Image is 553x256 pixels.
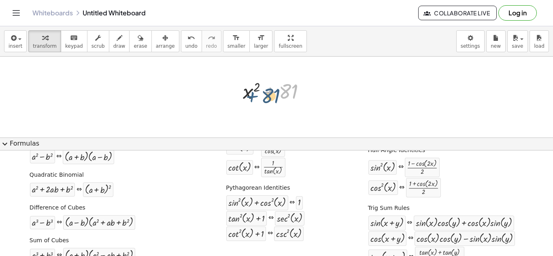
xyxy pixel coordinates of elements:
[156,43,175,49] span: arrange
[77,185,82,195] div: ⇔
[486,30,506,52] button: new
[407,218,412,228] div: ⇔
[228,43,245,49] span: smaller
[368,204,410,212] label: Trig Sum Rules
[151,30,179,52] button: arrange
[408,234,413,243] div: ⇔
[30,204,85,212] label: Difference of Cubes
[187,33,195,43] i: undo
[507,30,528,52] button: save
[4,30,27,52] button: insert
[257,33,265,43] i: format_size
[418,6,497,20] button: Collaborate Live
[456,30,485,52] button: settings
[206,43,217,49] span: redo
[30,171,84,179] label: Quadratic Binomial
[181,30,202,52] button: undoundo
[202,30,221,52] button: redoredo
[33,43,57,49] span: transform
[368,146,425,154] label: Half-Angle Identities
[208,33,215,43] i: redo
[512,43,523,49] span: save
[289,198,295,207] div: ⇔
[70,33,78,43] i: keyboard
[185,43,198,49] span: undo
[254,43,268,49] span: larger
[425,9,490,17] span: Collaborate Live
[30,237,69,245] label: Sum of Cubes
[134,43,147,49] span: erase
[32,9,73,17] a: Whiteboards
[268,229,273,238] div: ⇔
[226,184,290,192] label: Pythagorean Identities
[274,30,306,52] button: fullscreen
[279,43,302,49] span: fullscreen
[534,43,544,49] span: load
[129,30,151,52] button: erase
[91,43,105,49] span: scrub
[498,5,537,21] button: Log in
[57,218,62,227] div: ⇔
[113,43,125,49] span: draw
[254,163,259,172] div: ⇔
[232,33,240,43] i: format_size
[9,43,22,49] span: insert
[268,214,274,223] div: ⇔
[223,30,250,52] button: format_sizesmaller
[461,43,480,49] span: settings
[249,30,272,52] button: format_sizelarger
[398,163,404,172] div: ⇔
[255,143,260,152] div: ⇔
[56,152,62,161] div: ⇔
[399,183,404,193] div: ⇔
[109,30,130,52] button: draw
[28,30,61,52] button: transform
[10,6,23,19] button: Toggle navigation
[87,30,109,52] button: scrub
[491,43,501,49] span: new
[530,30,549,52] button: load
[65,43,83,49] span: keypad
[61,30,87,52] button: keyboardkeypad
